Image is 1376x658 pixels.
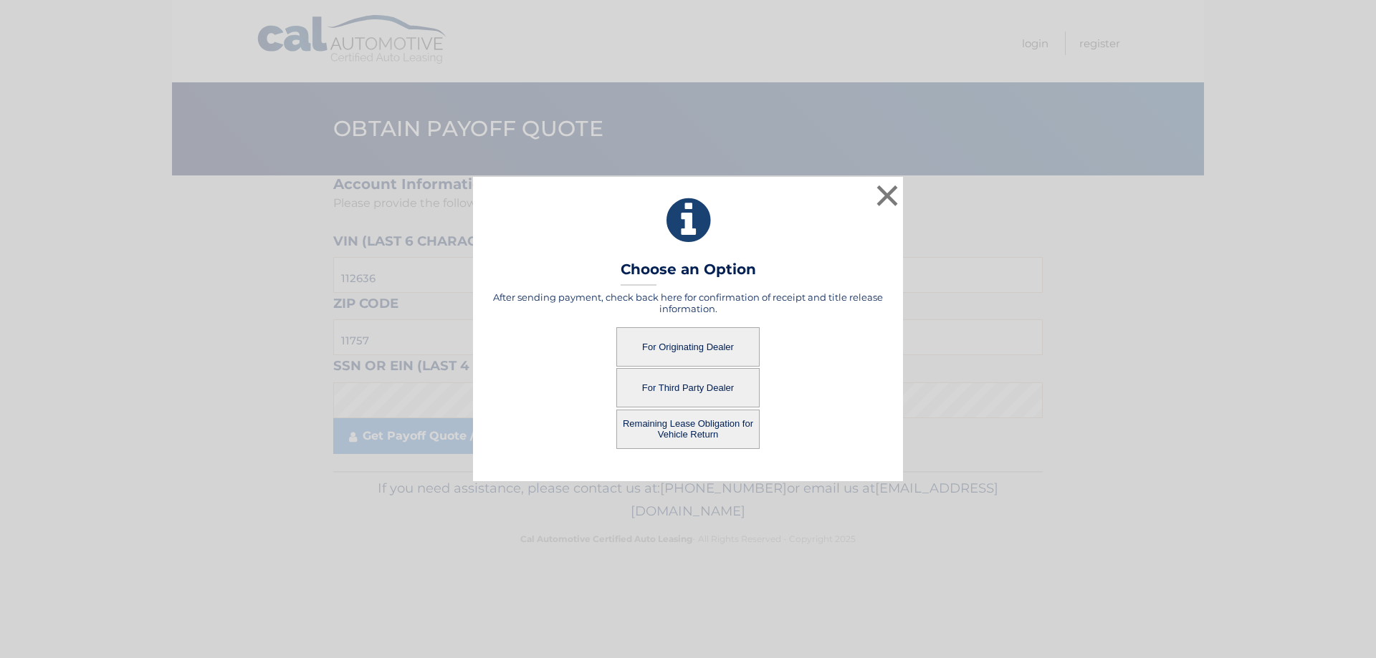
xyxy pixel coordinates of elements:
button: Remaining Lease Obligation for Vehicle Return [616,410,760,449]
button: × [873,181,902,210]
button: For Third Party Dealer [616,368,760,407]
h5: After sending payment, check back here for confirmation of receipt and title release information. [491,291,885,314]
button: For Originating Dealer [616,327,760,367]
h3: Choose an Option [621,261,756,286]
